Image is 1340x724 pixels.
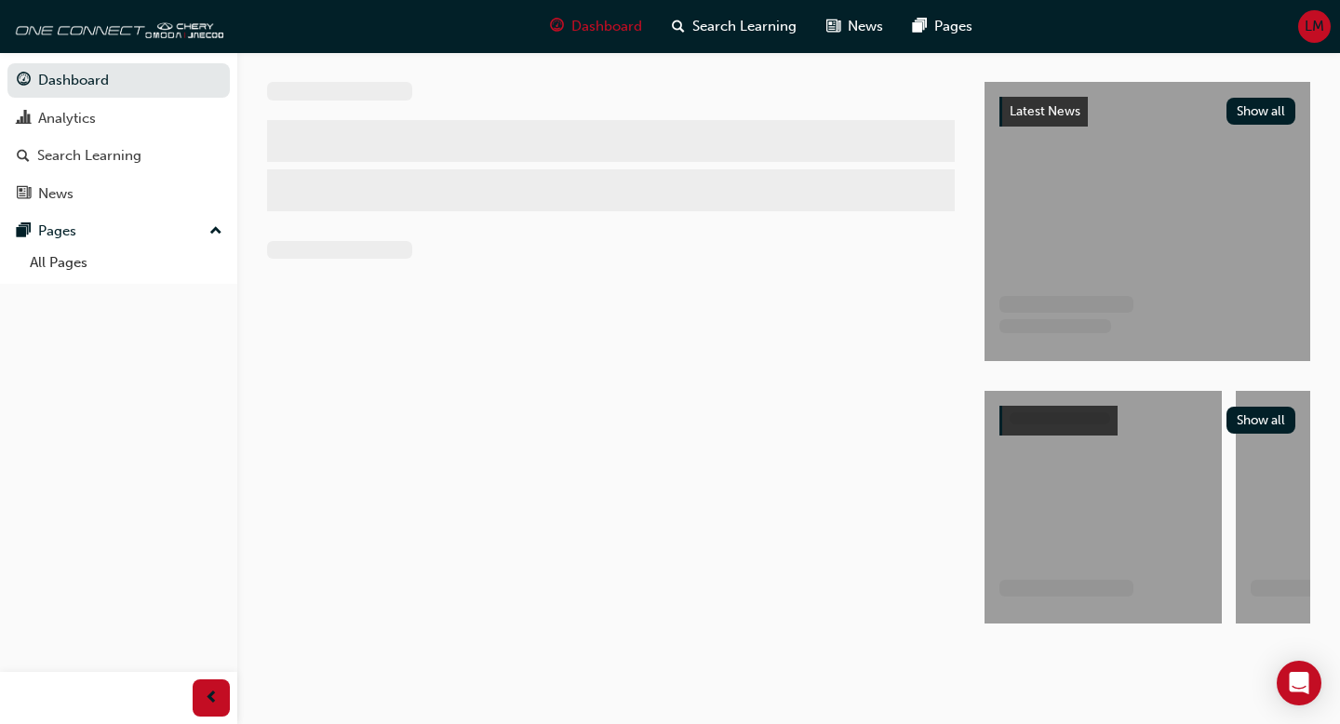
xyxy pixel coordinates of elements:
a: All Pages [22,248,230,277]
span: news-icon [17,186,31,203]
div: Analytics [38,108,96,129]
a: Show all [999,406,1295,436]
span: Pages [934,16,972,37]
span: prev-icon [205,687,219,710]
div: News [38,183,74,205]
button: LM [1298,10,1331,43]
span: up-icon [209,220,222,244]
a: Search Learning [7,139,230,173]
span: search-icon [17,148,30,165]
a: Dashboard [7,63,230,98]
span: News [848,16,883,37]
button: DashboardAnalyticsSearch LearningNews [7,60,230,214]
span: pages-icon [17,223,31,240]
a: news-iconNews [811,7,898,46]
a: Latest NewsShow all [999,97,1295,127]
button: Show all [1226,407,1296,434]
img: oneconnect [9,7,223,45]
div: Search Learning [37,145,141,167]
button: Pages [7,214,230,248]
span: LM [1305,16,1324,37]
span: news-icon [826,15,840,38]
span: chart-icon [17,111,31,127]
a: search-iconSearch Learning [657,7,811,46]
span: search-icon [672,15,685,38]
span: guage-icon [17,73,31,89]
a: News [7,177,230,211]
span: Search Learning [692,16,797,37]
a: Analytics [7,101,230,136]
span: Dashboard [571,16,642,37]
div: Open Intercom Messenger [1277,661,1321,705]
span: pages-icon [913,15,927,38]
span: Latest News [1010,103,1080,119]
a: pages-iconPages [898,7,987,46]
span: guage-icon [550,15,564,38]
button: Show all [1226,98,1296,125]
div: Pages [38,221,76,242]
a: guage-iconDashboard [535,7,657,46]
